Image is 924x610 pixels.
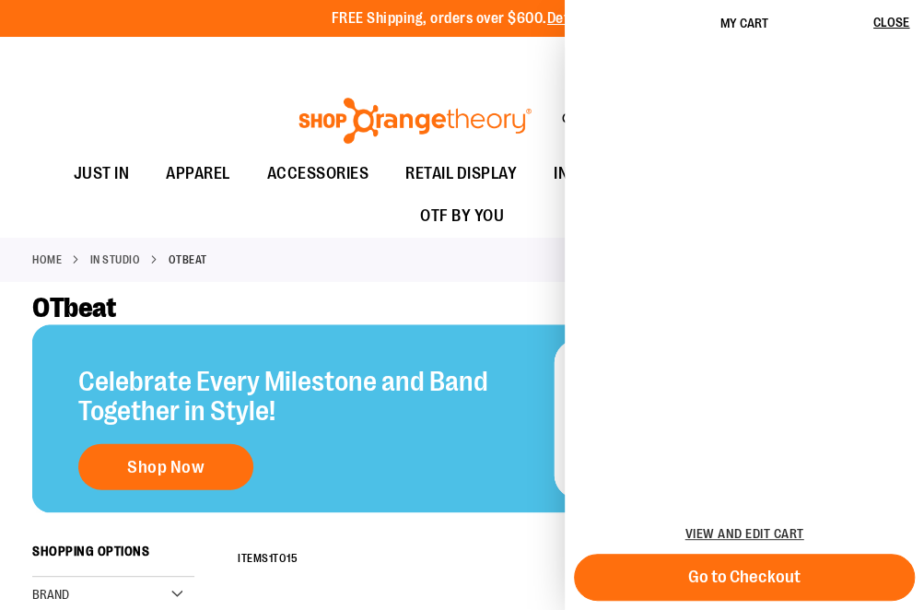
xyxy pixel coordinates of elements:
[720,16,768,30] span: My Cart
[74,153,130,194] span: JUST IN
[78,366,509,425] h2: Celebrate Every Milestone and Band Together in Style!
[166,153,230,194] span: APPAREL
[554,153,626,194] span: IN STUDIO
[267,153,369,194] span: ACCESSORIES
[420,195,504,237] span: OTF BY YOU
[688,567,801,587] span: Go to Checkout
[405,153,517,194] span: RETAIL DISPLAY
[873,15,909,29] span: Close
[547,10,593,27] a: Details
[78,443,253,489] a: Shop Now
[269,552,274,565] span: 1
[127,456,205,476] span: Shop Now
[32,252,62,268] a: Home
[32,292,115,323] span: OTbeat
[169,252,207,268] strong: OTbeat
[238,545,298,573] h2: Items to
[685,526,804,541] a: View and edit cart
[32,587,69,602] span: Brand
[32,535,194,577] strong: Shopping Options
[296,98,534,144] img: Shop Orangetheory
[332,8,593,29] p: FREE Shipping, orders over $600.
[90,252,141,268] a: IN STUDIO
[287,552,298,565] span: 15
[574,554,915,601] button: Go to Checkout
